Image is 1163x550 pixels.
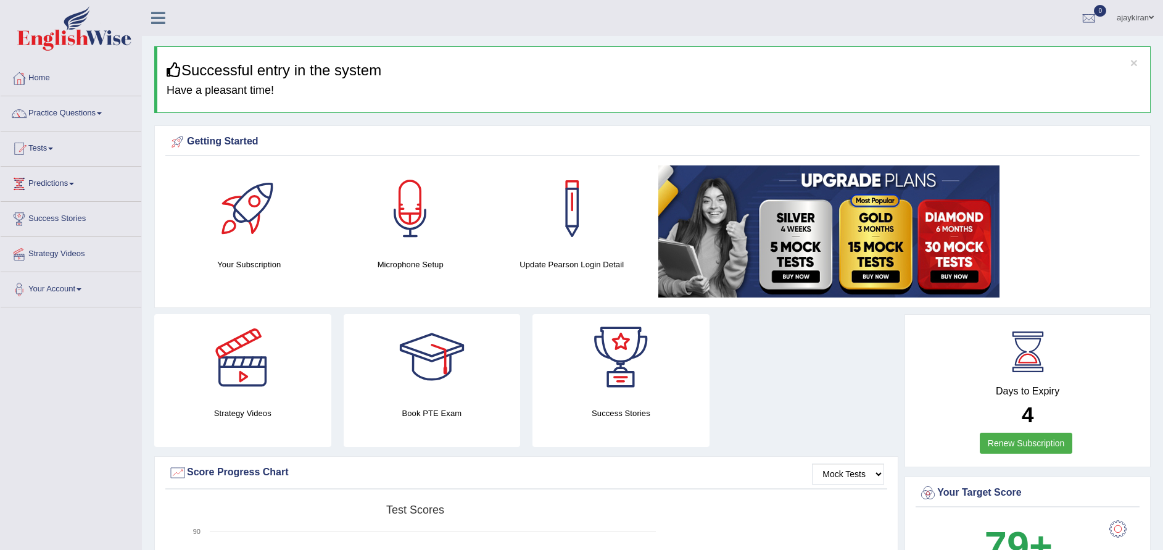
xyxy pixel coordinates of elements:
[1,237,141,268] a: Strategy Videos
[1,131,141,162] a: Tests
[1130,56,1138,69] button: ×
[532,407,710,420] h4: Success Stories
[386,504,444,516] tspan: Test scores
[167,62,1141,78] h3: Successful entry in the system
[175,258,323,271] h4: Your Subscription
[1094,5,1106,17] span: 0
[168,464,884,482] div: Score Progress Chart
[154,407,331,420] h4: Strategy Videos
[336,258,484,271] h4: Microphone Setup
[919,386,1136,397] h4: Days to Expiry
[1,272,141,303] a: Your Account
[497,258,646,271] h4: Update Pearson Login Detail
[658,165,1000,298] img: small5.jpg
[980,433,1073,454] a: Renew Subscription
[1,96,141,127] a: Practice Questions
[344,407,521,420] h4: Book PTE Exam
[1022,402,1033,427] b: 4
[1,167,141,198] a: Predictions
[919,484,1136,502] div: Your Target Score
[193,528,201,535] text: 90
[168,133,1136,151] div: Getting Started
[1,202,141,233] a: Success Stories
[1,61,141,92] a: Home
[167,85,1141,97] h4: Have a pleasant time!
